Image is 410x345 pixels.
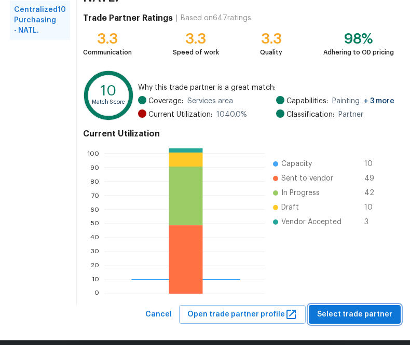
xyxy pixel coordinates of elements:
text: 30 [91,249,99,255]
span: Coverage: [148,96,183,106]
span: Cancel [145,308,172,321]
span: Select trade partner [317,308,392,321]
text: 10 [101,84,116,98]
text: 40 [90,234,99,241]
button: Open trade partner profile [179,305,306,324]
text: 60 [90,206,99,213]
div: Speed of work [173,47,219,58]
span: In Progress [281,188,320,198]
span: Capabilities: [286,96,328,106]
span: 10 [364,159,381,169]
span: 10 [364,202,381,213]
h4: Current Utilization [83,129,394,139]
text: 50 [91,220,99,227]
div: | [173,13,181,23]
span: Open trade partner profile [187,308,297,321]
text: Match Score [91,100,125,105]
div: Based on 647 ratings [181,13,251,23]
span: 49 [364,173,381,184]
text: 90 [90,164,99,171]
button: Cancel [141,305,176,324]
div: Communication [83,47,132,58]
span: Current Utilization: [148,109,212,120]
span: Why this trade partner is a great match: [138,82,394,93]
span: Partner [338,109,363,120]
span: + 3 more [364,98,394,105]
span: 3 [364,217,381,227]
div: 98% [323,34,394,44]
span: Capacity [281,159,312,169]
div: Quality [260,47,282,58]
div: 3.3 [173,34,219,44]
span: Centralized Purchasing - NATL. [14,5,58,36]
span: 1040.0 % [216,109,247,120]
text: 20 [91,262,99,268]
span: Classification: [286,109,334,120]
span: Draft [281,202,299,213]
text: 10 [92,276,99,282]
span: 42 [364,188,381,198]
span: Services area [187,96,233,106]
text: 0 [94,290,99,296]
span: Painting [332,96,394,106]
button: Select trade partner [309,305,401,324]
text: 80 [90,178,99,185]
span: Sent to vendor [281,173,333,184]
span: Vendor Accepted [281,217,341,227]
div: 3.3 [83,34,132,44]
text: 100 [87,150,99,157]
h4: Trade Partner Ratings [83,13,173,23]
div: 3.3 [260,34,282,44]
span: 10 [58,5,66,36]
div: Adhering to OD pricing [323,47,394,58]
text: 70 [91,192,99,199]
